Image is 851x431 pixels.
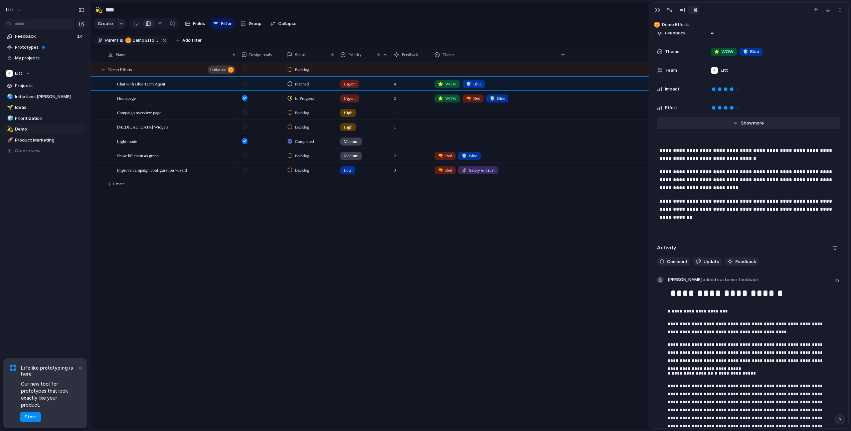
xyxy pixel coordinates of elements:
span: more [753,120,764,127]
button: Group [237,18,265,29]
span: 🔫 [466,96,471,101]
button: Demo Efforts [124,37,160,44]
span: Blue [490,95,505,102]
span: Start [25,414,36,420]
button: Showmore [657,117,840,129]
span: Priority [348,51,362,58]
h2: Activity [657,244,676,252]
span: Demo Efforts [108,65,132,73]
span: Demo Efforts [662,21,845,28]
span: Show [741,120,753,127]
span: Add filter [182,37,202,43]
span: Create view [15,148,41,154]
span: Create [113,181,125,187]
span: Litt [15,70,22,77]
span: Product Marketing [15,137,84,144]
span: 4 [708,30,716,36]
span: Name [116,51,126,58]
div: 🌱 [7,104,12,112]
span: 2 [391,149,399,159]
a: Prototypes [3,42,87,52]
span: 14 [77,33,84,40]
span: Theme [665,48,680,55]
span: 2 [391,91,399,102]
a: Feedback14 [3,31,87,41]
span: Urgent [344,81,356,87]
span: [PERSON_NAME] [668,276,759,283]
span: Low [344,167,352,174]
span: 🛡️ [466,81,471,86]
button: Litt [3,5,25,15]
span: Comment [667,258,688,265]
a: 💫Demo [3,124,87,134]
span: is [120,37,123,43]
span: Red [438,153,452,159]
button: 🚀 [6,137,13,144]
button: Demo Efforts [652,19,845,30]
span: Litt [721,67,728,74]
span: Feedback [735,258,756,265]
span: Improve campaign configuration wizard [117,166,187,174]
button: 💫 [6,126,13,133]
span: Fields [193,20,205,27]
span: Create [98,20,113,27]
span: Light mode [117,137,137,145]
button: Create [94,18,116,29]
button: 🌏 [6,93,13,100]
button: Dismiss [76,364,84,372]
a: My projects [3,53,87,63]
button: Feedback [725,257,759,266]
a: 🌱Ideas [3,102,87,113]
span: Projects [15,82,84,89]
span: ⭐️ [438,96,443,101]
span: 1h [835,277,840,284]
span: Blue [462,153,477,159]
span: Homepage [117,94,136,102]
div: 🌏 [7,93,12,100]
div: 🌏Initiatives [PERSON_NAME] [3,92,87,102]
a: 🧊Prioritization [3,114,87,124]
div: 🚀 [7,136,12,144]
span: Our new tool for prototypes that look exactly like your product. [21,380,77,408]
button: Add filter [172,36,206,45]
span: Medium [344,138,358,145]
span: 1 [391,120,399,131]
span: Ideas [15,104,84,111]
button: 💫 [94,5,104,15]
span: Backlog [295,124,309,131]
button: Create view [3,146,87,156]
span: 🔫 [438,153,443,158]
button: Fields [182,18,208,29]
span: Backlog [295,66,309,73]
span: Backlog [295,110,309,116]
span: Planned [295,81,309,87]
div: 💫 [7,126,12,133]
span: Impact [665,86,680,92]
span: Backlog [295,167,309,174]
span: Demo Efforts [125,37,159,43]
span: Effort [665,104,677,111]
span: Chat with Blue Team Agent [117,80,165,87]
button: Start [20,412,41,422]
span: My projects [15,55,84,61]
span: Blue [466,81,482,87]
span: Prototypes [15,44,84,51]
span: 1 [391,106,399,116]
span: [MEDICAL_DATA] Widgets [117,123,168,131]
button: Comment [657,257,690,266]
span: Group [248,20,262,27]
span: Show killchain as graph [117,152,159,159]
span: ⭐️ [438,81,443,86]
button: Filter [210,18,234,29]
button: Update [693,257,722,266]
span: Update [704,258,719,265]
a: 🚀Product Marketing [3,135,87,145]
button: is [119,37,125,44]
span: Demo Efforts [133,37,159,43]
span: 4 [391,77,399,87]
span: Medium [344,153,358,159]
span: Feedback [402,51,418,58]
